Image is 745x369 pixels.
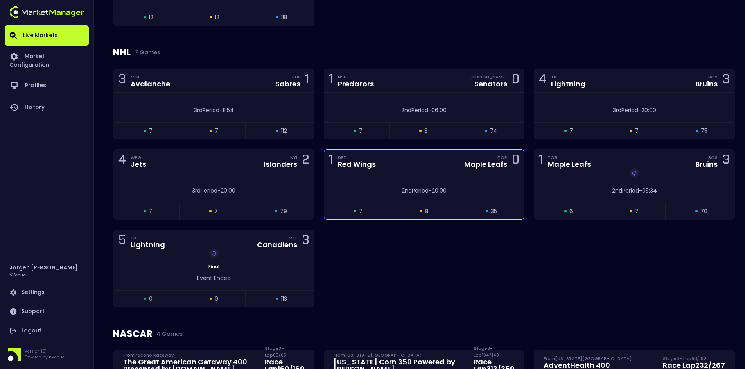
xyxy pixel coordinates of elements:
div: From [US_STATE][GEOGRAPHIC_DATA] [544,355,632,362]
span: - [429,187,432,194]
div: Stage 3 - Lap 68 / 102 [663,355,725,362]
span: 7 [149,207,152,216]
span: 0 [215,295,218,303]
p: Version 1.31 [25,348,65,354]
span: 8 [425,207,429,216]
div: BUF [292,74,300,80]
a: History [5,96,89,118]
h3: nVenue [9,272,26,278]
div: NYI [290,154,297,160]
div: 4 [539,73,546,88]
span: 20:00 [432,187,447,194]
div: COL [131,74,170,80]
div: From Pocono Raceway [123,352,255,358]
div: WPG [131,154,146,160]
div: Bruins [695,161,718,168]
span: 2nd Period [612,187,639,194]
span: 79 [280,207,287,216]
span: 11:54 [223,106,234,114]
span: 20:00 [221,187,235,194]
div: Stage 3 - Lap 104 / 140 [474,352,515,358]
div: 1 [329,154,333,168]
div: BOS [708,154,718,160]
div: Sabres [275,80,300,87]
span: - [219,106,223,114]
span: 35 [491,207,497,216]
span: 06:00 [431,106,447,114]
div: TOR [548,154,591,160]
span: 3rd Period [194,106,219,114]
span: 2nd Period [402,187,429,194]
div: Senators [474,80,507,87]
span: 7 [635,127,639,135]
span: 75 [701,127,707,135]
div: Stage 3 - Lap 65 / 65 [265,352,305,358]
div: MTL [289,235,297,241]
span: 8 [424,127,428,135]
div: Canadiens [257,241,297,248]
p: Powered by nVenue [25,354,65,360]
div: Jets [131,161,146,168]
div: NHL [113,36,736,69]
span: 12 [149,13,153,21]
span: 118 [281,13,287,21]
div: 3 [722,73,730,88]
div: 1 [539,154,543,168]
div: Version 1.31Powered by nVenue [5,348,89,361]
div: 0 [512,154,519,168]
div: TB [131,235,165,241]
div: 3 [302,234,309,249]
span: 112 [281,127,287,135]
div: 0 [512,73,519,88]
img: replayImg [211,250,217,257]
div: TOR [498,154,507,160]
div: BOS [708,74,718,80]
img: logo [9,6,84,18]
span: 0 [149,295,153,303]
h2: Jorgen [PERSON_NAME] [9,263,78,272]
span: 3rd Period [192,187,217,194]
span: 7 [635,207,639,216]
span: Final [206,263,222,270]
div: NASCAR [113,317,736,350]
span: 6 [569,207,573,216]
div: 4 [118,154,126,168]
div: Race Lap 232 / 267 [663,362,725,369]
span: 7 [359,127,363,135]
div: Islanders [264,161,297,168]
div: Predators [338,80,374,87]
span: 7 Games [131,49,160,55]
a: Logout [5,321,89,340]
div: 5 [118,234,126,249]
div: DET [338,154,376,160]
span: Event Ended [197,274,231,282]
span: 2nd Period [401,106,428,114]
div: 1 [305,73,309,88]
div: Lightning [131,241,165,248]
span: 3rd Period [613,106,638,114]
a: Support [5,302,89,321]
a: Live Markets [5,25,89,46]
span: 05:34 [642,187,657,194]
span: 7 [215,127,218,135]
span: - [638,106,641,114]
img: replayImg [631,170,637,176]
div: Bruins [695,80,718,87]
span: 20:00 [641,106,656,114]
span: 70 [700,207,707,216]
div: NSH [338,74,374,80]
span: - [428,106,431,114]
div: Maple Leafs [464,161,507,168]
div: AdventHealth 400 [544,362,632,369]
span: 7 [359,207,363,216]
span: 113 [281,295,287,303]
a: Profiles [5,75,89,96]
span: - [217,187,221,194]
div: [PERSON_NAME] [469,74,507,80]
span: - [639,187,642,194]
div: Avalanche [131,80,170,87]
a: Market Configuration [5,46,89,75]
span: 74 [490,127,497,135]
a: Settings [5,283,89,302]
span: 7 [569,127,573,135]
